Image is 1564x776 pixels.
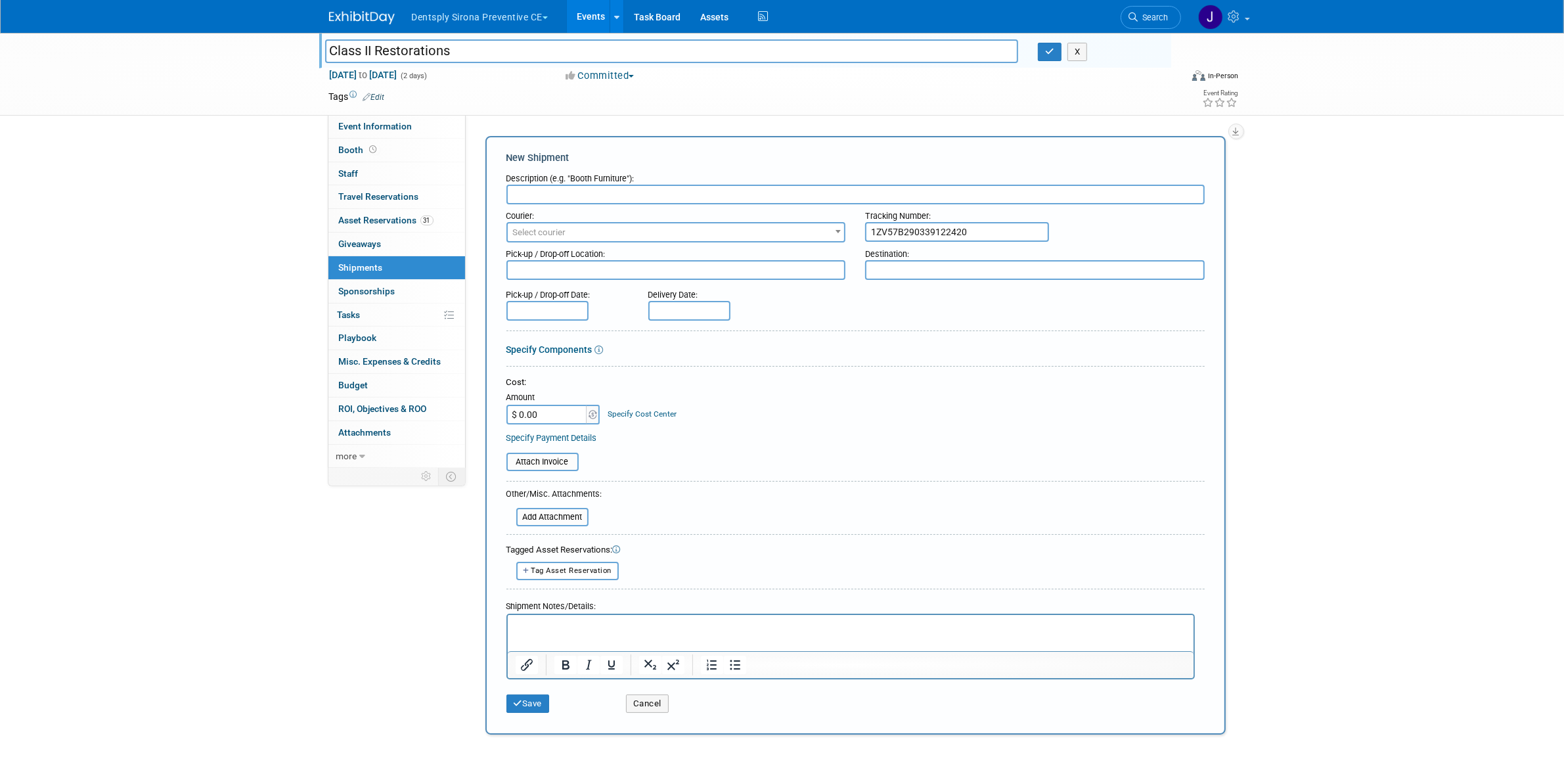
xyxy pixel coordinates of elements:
span: to [357,70,370,80]
div: Delivery Date: [648,283,808,301]
a: Shipments [328,256,465,279]
img: Justin Newborn [1198,5,1223,30]
a: Tasks [328,304,465,327]
button: Bold [554,656,576,674]
span: 31 [420,216,434,225]
a: Specify Cost Center [608,409,677,419]
a: Specify Payment Details [506,433,597,443]
a: Search [1121,6,1181,29]
span: Shipments [339,262,383,273]
button: Underline [600,656,622,674]
a: Edit [363,93,385,102]
td: Toggle Event Tabs [438,468,465,485]
span: ROI, Objectives & ROO [339,403,427,414]
div: Tracking Number: [865,204,1205,222]
span: Booth [339,145,380,155]
button: Subscript [638,656,661,674]
div: New Shipment [506,151,1205,165]
span: Misc. Expenses & Credits [339,356,441,367]
a: Budget [328,374,465,397]
span: Asset Reservations [339,215,434,225]
span: Event Information [339,121,413,131]
div: Amount [506,392,602,405]
div: Courier: [506,204,846,222]
a: Event Information [328,115,465,138]
a: Staff [328,162,465,185]
a: Playbook [328,327,465,350]
span: more [336,451,357,461]
td: Tags [329,90,385,103]
iframe: Rich Text Area [508,615,1194,651]
div: Description (e.g. "Booth Furniture"): [506,167,1205,185]
span: Playbook [339,332,377,343]
button: Italic [577,656,599,674]
span: Budget [339,380,369,390]
a: Attachments [328,421,465,444]
span: Giveaways [339,239,382,249]
span: Sponsorships [339,286,395,296]
span: Tag Asset Reservation [531,566,612,575]
button: Save [506,695,550,713]
a: Booth [328,139,465,162]
span: Tasks [338,309,361,320]
div: Pick-up / Drop-off Location: [506,242,846,260]
span: (2 days) [400,72,428,80]
span: Staff [339,168,359,179]
span: Booth not reserved yet [367,145,380,154]
a: Sponsorships [328,280,465,303]
span: Select courier [513,227,566,237]
a: ROI, Objectives & ROO [328,398,465,421]
div: Cost: [506,377,1205,389]
button: X [1067,43,1088,61]
button: Tag Asset Reservation [516,562,619,580]
div: Shipment Notes/Details: [506,595,1195,614]
button: Committed [561,69,639,83]
a: Travel Reservations [328,185,465,208]
span: [DATE] [DATE] [329,69,398,81]
div: Event Rating [1202,90,1238,97]
a: more [328,445,465,468]
button: Cancel [626,695,669,713]
a: Asset Reservations31 [328,209,465,232]
div: Other/Misc. Attachments: [506,488,602,503]
div: In-Person [1207,71,1238,81]
img: ExhibitDay [329,11,395,24]
span: Attachments [339,427,391,438]
button: Insert/edit link [516,656,538,674]
span: Travel Reservations [339,191,419,202]
button: Bullet list [723,656,746,674]
a: Giveaways [328,233,465,256]
a: Specify Components [506,344,592,355]
button: Numbered list [700,656,723,674]
img: Format-Inperson.png [1192,70,1205,81]
div: Tagged Asset Reservations: [506,544,1205,557]
div: Pick-up / Drop-off Date: [506,283,629,301]
div: Destination: [865,242,1205,260]
span: Search [1138,12,1169,22]
div: Event Format [1104,68,1239,88]
button: Superscript [661,656,684,674]
a: Misc. Expenses & Credits [328,350,465,373]
td: Personalize Event Tab Strip [416,468,439,485]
